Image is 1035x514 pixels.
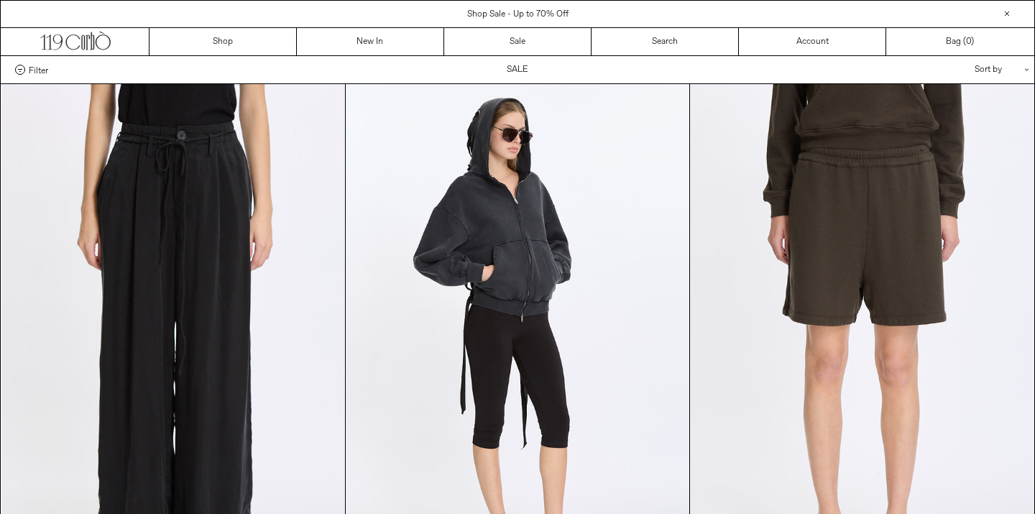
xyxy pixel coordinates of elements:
div: Sort by [891,56,1020,83]
a: Sale [444,28,592,55]
a: New In [297,28,444,55]
a: Search [592,28,739,55]
span: 0 [966,36,971,47]
span: Filter [29,65,48,75]
a: Shop [149,28,297,55]
a: Shop Sale - Up to 70% Off [467,9,569,20]
span: ) [966,35,974,48]
a: Bag () [886,28,1034,55]
a: Account [739,28,886,55]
